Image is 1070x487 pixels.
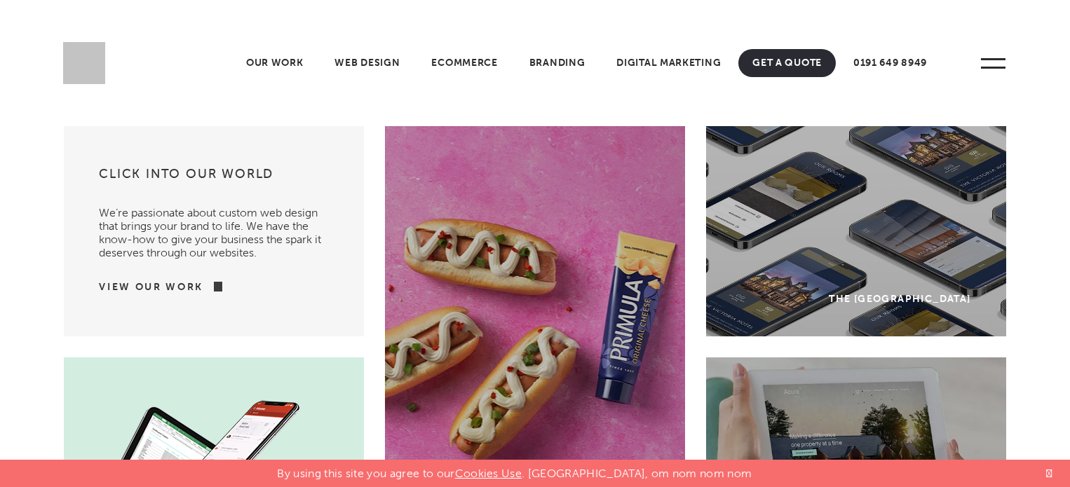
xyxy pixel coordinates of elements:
img: Sleeky Web Design Newcastle [63,42,105,84]
a: 0191 649 8949 [839,49,941,77]
a: View Our Work [99,280,203,294]
a: Branding [515,49,600,77]
a: Get A Quote [738,49,836,77]
h3: Click into our world [99,165,329,192]
p: We’re passionate about custom web design that brings your brand to life. We have the know-how to ... [99,192,329,259]
a: Ecommerce [417,49,511,77]
a: Web Design [320,49,414,77]
img: arrow [203,282,222,291]
a: The [GEOGRAPHIC_DATA] [706,126,1006,336]
a: Digital Marketing [602,49,735,77]
a: Cookies Use [455,467,522,480]
div: The [GEOGRAPHIC_DATA] [829,293,970,305]
a: Our Work [232,49,318,77]
p: By using this site you agree to our . [GEOGRAPHIC_DATA], om nom nom nom [277,460,752,480]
